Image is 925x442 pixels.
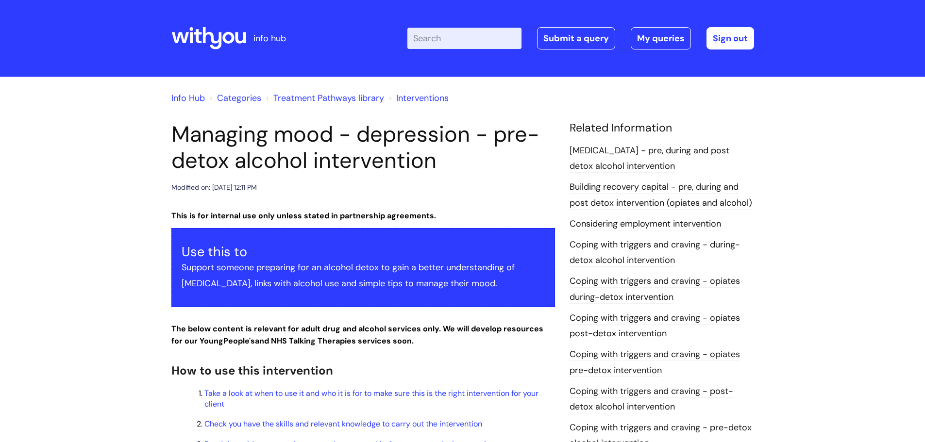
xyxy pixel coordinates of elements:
[570,385,733,413] a: Coping with triggers and craving - post-detox alcohol intervention
[264,90,384,106] li: Treatment Pathways library
[570,145,729,173] a: [MEDICAL_DATA] - pre, during and post detox alcohol intervention
[631,27,691,49] a: My queries
[570,348,740,377] a: Coping with triggers and craving - opiates pre-detox intervention
[171,181,257,194] div: Modified on: [DATE] 12:11 PM
[537,27,615,49] a: Submit a query
[570,275,740,303] a: Coping with triggers and craving - opiates during-detox intervention
[407,27,754,49] div: | -
[570,121,754,135] h4: Related Information
[570,181,752,209] a: Building recovery capital - pre, during and post detox intervention (opiates and alcohol)
[217,92,261,104] a: Categories
[171,92,205,104] a: Info Hub
[171,121,555,174] h1: Managing mood - depression - pre-detox alcohol intervention
[396,92,449,104] a: Interventions
[570,239,740,267] a: Coping with triggers and craving - during-detox alcohol intervention
[273,92,384,104] a: Treatment Pathways library
[171,363,333,378] span: How to use this intervention
[182,260,545,291] p: Support someone preparing for an alcohol detox to gain a better understanding of [MEDICAL_DATA], ...
[182,244,545,260] h3: Use this to
[171,211,436,221] strong: This is for internal use only unless stated in partnership agreements.
[207,90,261,106] li: Solution home
[171,324,543,346] strong: The below content is relevant for adult drug and alcohol services only. We will develop resources...
[204,419,482,429] a: Check you have the skills and relevant knowledge to carry out the intervention
[223,336,255,346] strong: People's
[706,27,754,49] a: Sign out
[253,31,286,46] p: info hub
[570,218,721,230] a: Considering employment intervention
[407,28,521,49] input: Search
[570,312,740,340] a: Coping with triggers and craving - opiates post-detox intervention
[204,388,538,409] a: Take a look at when to use it and who it is for to make sure this is the right intervention for y...
[387,90,449,106] li: Interventions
